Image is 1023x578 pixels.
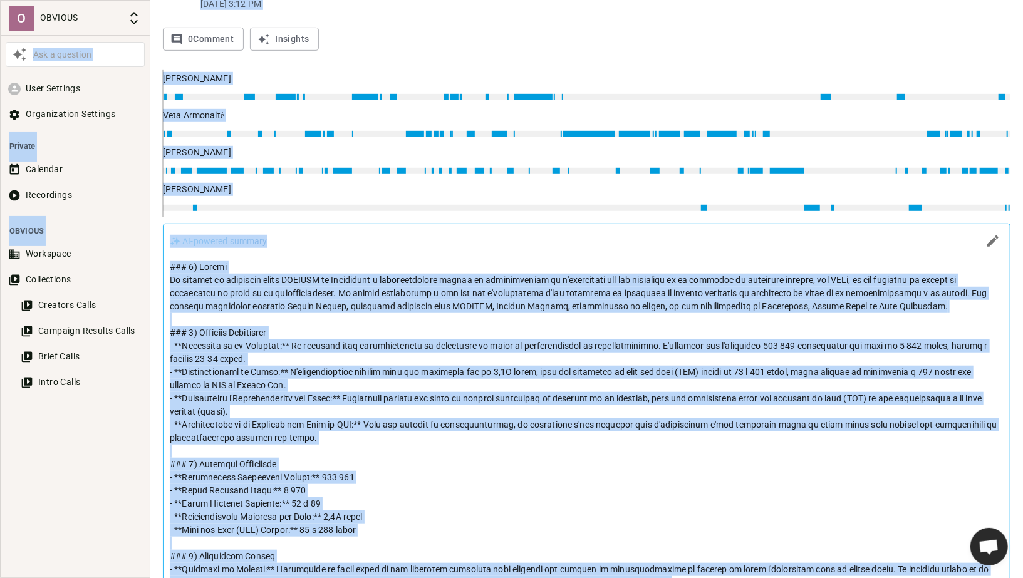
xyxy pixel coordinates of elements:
[18,345,145,368] button: Brief Calls
[970,528,1008,565] div: Ouvrir le chat
[9,44,30,65] button: Awesile Icon
[6,219,145,242] li: OBVIOUS
[6,242,145,266] button: Workspace
[18,319,145,343] button: Campaign Results Calls
[6,268,145,291] button: Collections
[18,371,145,394] button: Intro Calls
[6,135,145,158] li: Private
[6,77,145,100] button: User Settings
[6,103,145,126] button: Organization Settings
[30,48,142,61] div: Ask a question
[40,11,122,24] p: OBVIOUS
[9,6,34,31] div: O
[250,28,319,51] button: Insights
[6,158,145,181] button: Calendar
[18,294,145,317] button: Creators Calls
[170,235,267,248] p: ✨ AI-powered summary
[6,183,145,207] button: Recordings
[163,28,244,51] button: 0Comment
